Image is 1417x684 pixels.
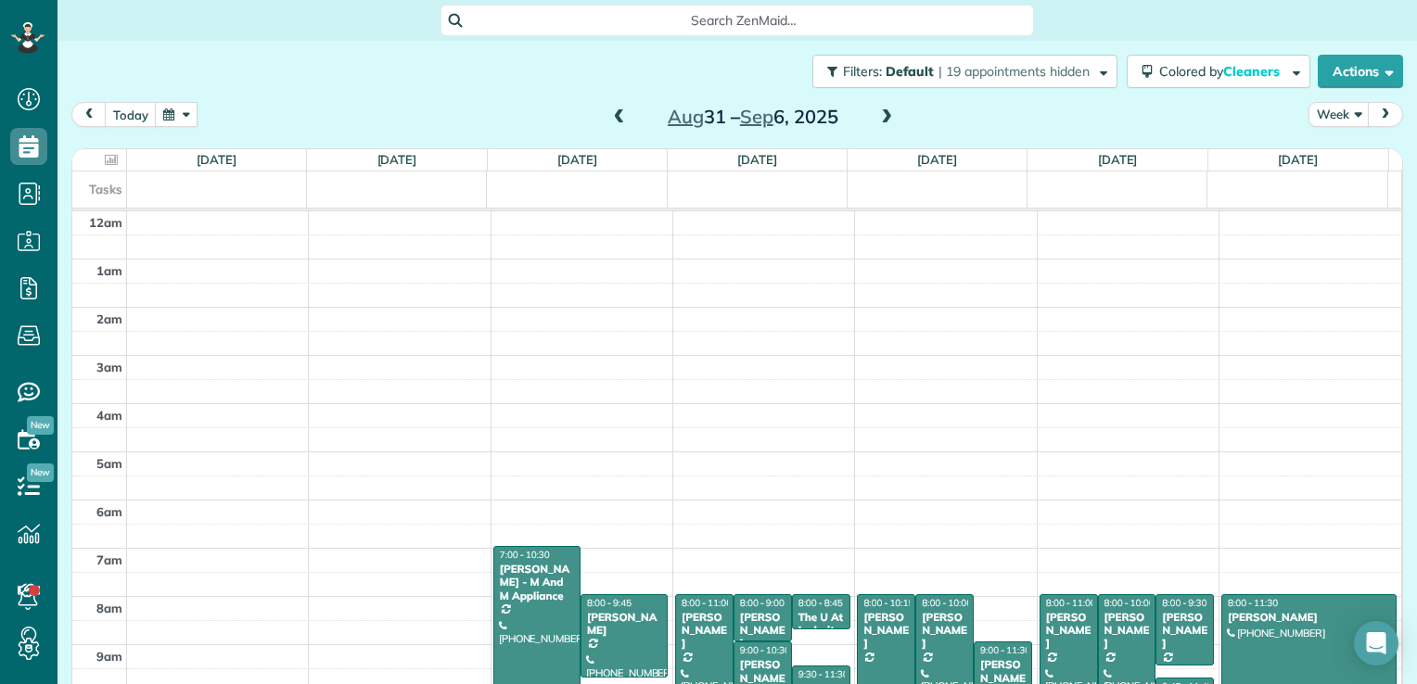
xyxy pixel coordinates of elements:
[89,182,122,196] span: Tasks
[980,644,1030,656] span: 9:00 - 11:30
[1223,63,1283,80] span: Cleaners
[740,597,785,609] span: 8:00 - 9:00
[886,63,935,80] span: Default
[587,597,632,609] span: 8:00 - 9:45
[921,611,968,651] div: [PERSON_NAME]
[681,611,728,651] div: [PERSON_NAME]
[96,552,122,567] span: 7am
[803,55,1117,88] a: Filters: Default | 19 appointments hidden
[1045,611,1092,651] div: [PERSON_NAME]
[96,360,122,374] span: 3am
[1227,611,1391,624] div: [PERSON_NAME]
[1228,597,1278,609] span: 8:00 - 11:30
[1104,597,1155,609] span: 8:00 - 10:00
[105,102,157,127] button: today
[27,416,54,435] span: New
[499,563,575,602] div: [PERSON_NAME] - M And M Appliance
[798,597,843,609] span: 8:00 - 8:45
[1162,597,1206,609] span: 8:00 - 9:30
[96,311,122,326] span: 2am
[96,408,122,423] span: 4am
[1104,611,1151,651] div: [PERSON_NAME]
[843,63,882,80] span: Filters:
[740,105,773,128] span: Sep
[1354,621,1398,665] div: Open Intercom Messenger
[71,102,107,127] button: prev
[812,55,1117,88] button: Filters: Default | 19 appointments hidden
[27,463,54,482] span: New
[1127,55,1310,88] button: Colored byCleaners
[96,601,122,615] span: 8am
[96,456,122,471] span: 5am
[682,597,732,609] span: 8:00 - 11:00
[1368,102,1403,127] button: next
[89,215,122,230] span: 12am
[557,152,597,167] a: [DATE]
[917,152,957,167] a: [DATE]
[922,597,972,609] span: 8:00 - 10:00
[96,649,122,664] span: 9am
[377,152,417,167] a: [DATE]
[96,263,122,278] span: 1am
[96,504,122,519] span: 6am
[197,152,236,167] a: [DATE]
[798,611,845,638] div: The U At Ledroit
[1308,102,1370,127] button: Week
[668,105,704,128] span: Aug
[1318,55,1403,88] button: Actions
[637,107,869,127] h2: 31 – 6, 2025
[1278,152,1318,167] a: [DATE]
[1159,63,1286,80] span: Colored by
[798,668,849,680] span: 9:30 - 11:30
[740,644,790,656] span: 9:00 - 10:30
[862,611,910,651] div: [PERSON_NAME]
[1046,597,1096,609] span: 8:00 - 11:00
[1098,152,1138,167] a: [DATE]
[863,597,913,609] span: 8:00 - 10:15
[1161,611,1208,651] div: [PERSON_NAME]
[938,63,1090,80] span: | 19 appointments hidden
[586,611,662,638] div: [PERSON_NAME]
[500,549,550,561] span: 7:00 - 10:30
[737,152,777,167] a: [DATE]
